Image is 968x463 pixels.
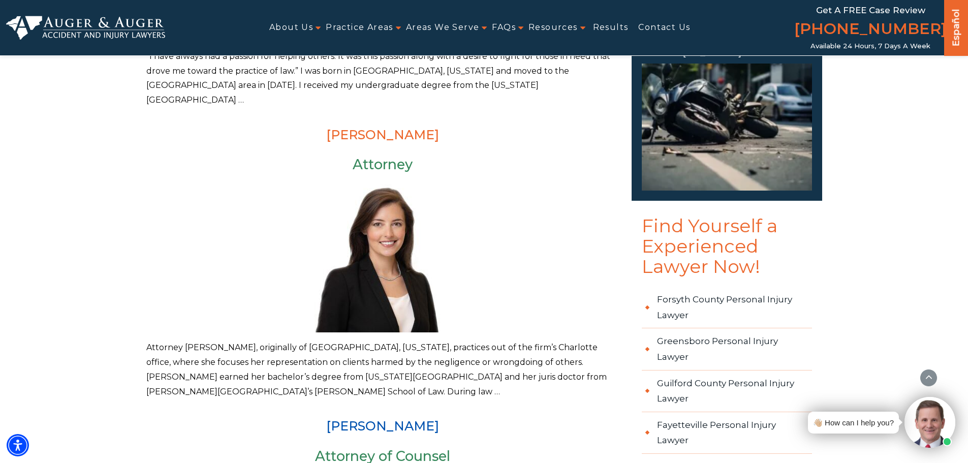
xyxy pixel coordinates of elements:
p: “I have always had a passion for helping others. It was this passion along with a desire to fight... [146,49,619,108]
span: Available 24 Hours, 7 Days a Week [810,42,930,50]
a: Resources [528,16,578,39]
a: What Are the Motorcycle Helmet Laws in [US_STATE]? What Are the Motorcycle Helmet Laws in North C... [642,32,812,191]
a: Fayetteville Personal Injury Lawyer [642,412,812,454]
a: [PHONE_NUMBER] [794,18,947,42]
h4: Find Yourself a Experienced Lawyer Now! [632,216,822,287]
span: Get a FREE Case Review [816,5,925,15]
a: Guilford County Personal Injury Lawyer [642,371,812,412]
img: Madison McLawhorn [306,180,459,332]
a: Results [593,16,629,39]
a: [PERSON_NAME] [326,418,439,434]
a: Contact Us [638,16,690,39]
a: Practice Areas [326,16,393,39]
img: What Are the Motorcycle Helmet Laws in North Carolina? [642,64,812,191]
a: [PERSON_NAME] [326,127,439,142]
div: Accessibility Menu [7,434,29,456]
img: Auger & Auger Accident and Injury Lawyers Logo [6,16,165,40]
img: Intaker widget Avatar [904,397,955,448]
a: Greensboro Personal Injury Lawyer [642,328,812,370]
a: About Us [269,16,313,39]
button: scroll to up [920,369,938,387]
a: Forsyth County Personal Injury Lawyer [642,287,812,328]
h3: Attorney [146,157,619,172]
p: Attorney [PERSON_NAME], originally of [GEOGRAPHIC_DATA], [US_STATE], practices out of the firm’s ... [146,341,619,399]
a: Areas We Serve [406,16,480,39]
a: FAQs [492,16,516,39]
div: 👋🏼 How can I help you? [813,416,894,429]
